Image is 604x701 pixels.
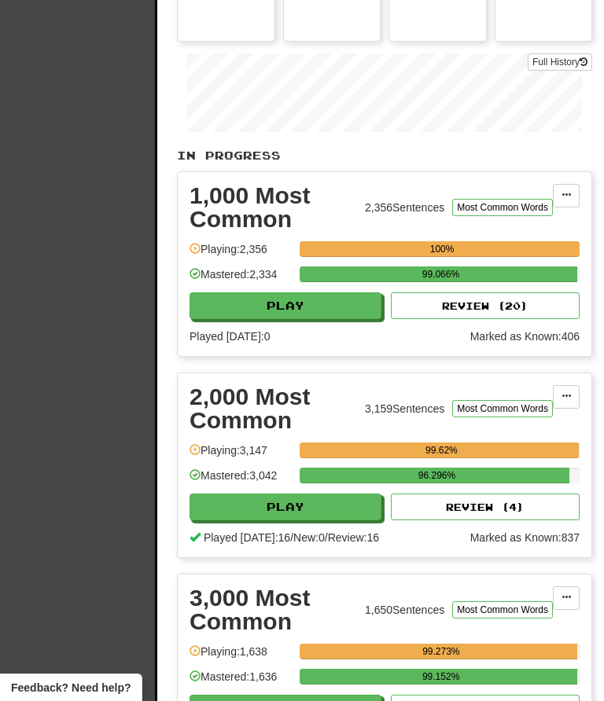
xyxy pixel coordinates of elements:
[304,442,578,458] div: 99.62%
[190,241,292,267] div: Playing: 2,356
[177,148,592,163] p: In Progress
[190,586,357,633] div: 3,000 Most Common
[328,531,379,544] span: Review: 16
[452,400,553,417] button: Most Common Words
[190,330,270,343] span: Played [DATE]: 0
[452,199,553,216] button: Most Common Words
[452,601,553,618] button: Most Common Words
[190,644,292,670] div: Playing: 1,638
[190,442,292,468] div: Playing: 3,147
[11,680,131,695] span: Open feedback widget
[190,385,357,432] div: 2,000 Most Common
[304,669,577,684] div: 99.152%
[190,494,381,520] button: Play
[190,184,357,231] div: 1,000 Most Common
[470,530,580,545] div: Marked as Known: 837
[365,602,444,618] div: 1,650 Sentences
[470,328,580,344] div: Marked as Known: 406
[391,494,580,520] button: Review (4)
[190,292,381,319] button: Play
[391,292,580,319] button: Review (20)
[365,401,444,417] div: 3,159 Sentences
[190,468,292,494] div: Mastered: 3,042
[190,266,292,292] div: Mastered: 2,334
[293,531,325,544] span: New: 0
[304,468,569,483] div: 96.296%
[528,53,592,71] a: Full History
[325,531,328,544] span: /
[304,644,577,659] div: 99.273%
[290,531,293,544] span: /
[204,531,290,544] span: Played [DATE]: 16
[365,200,444,215] div: 2,356 Sentences
[304,266,576,282] div: 99.066%
[304,241,580,257] div: 100%
[190,669,292,695] div: Mastered: 1,636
